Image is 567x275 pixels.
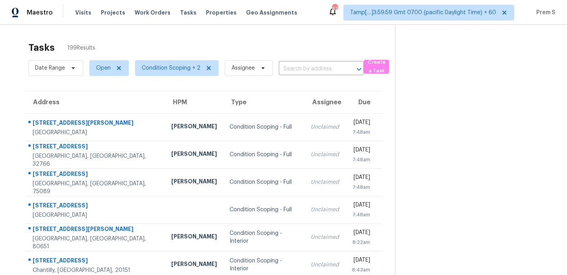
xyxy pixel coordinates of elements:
div: Unclaimed [311,151,339,159]
div: [PERSON_NAME] [171,177,217,187]
div: [STREET_ADDRESS][PERSON_NAME] [33,225,159,235]
div: [STREET_ADDRESS][PERSON_NAME] [33,119,159,129]
th: Assignee [304,91,345,113]
span: Create a Task [368,58,385,76]
div: [DATE] [352,256,370,266]
div: [GEOGRAPHIC_DATA], [GEOGRAPHIC_DATA], 32766 [33,152,159,168]
div: Unclaimed [311,206,339,214]
div: [STREET_ADDRESS] [33,142,159,152]
div: Condition Scoping - Full [230,123,298,131]
div: Unclaimed [311,123,339,131]
span: Tasks [180,10,196,15]
span: Condition Scoping + 2 [142,64,200,72]
span: Work Orders [135,9,170,17]
span: Date Range [35,64,65,72]
div: 7:48am [352,156,370,164]
span: Maestro [27,9,53,17]
div: Chantilly, [GEOGRAPHIC_DATA], 20151 [33,266,159,274]
div: [STREET_ADDRESS] [33,170,159,180]
h2: Tasks [28,44,55,52]
div: [DATE] [352,146,370,156]
div: Condition Scoping - Full [230,178,298,186]
div: [DATE] [352,229,370,238]
div: [GEOGRAPHIC_DATA], [GEOGRAPHIC_DATA], 80651 [33,235,159,251]
span: Open [96,64,111,72]
div: Unclaimed [311,233,339,241]
span: Visits [75,9,91,17]
th: Type [223,91,304,113]
div: [PERSON_NAME] [171,122,217,132]
div: [DATE] [352,118,370,128]
input: Search by address [279,63,342,75]
div: Condition Scoping - Full [230,206,298,214]
span: Projects [101,9,125,17]
button: Create a Task [364,60,389,74]
div: [PERSON_NAME] [171,233,217,242]
span: 199 Results [67,44,95,52]
span: Assignee [232,64,255,72]
span: Geo Assignments [246,9,297,17]
div: 7:48am [352,183,370,191]
div: [GEOGRAPHIC_DATA] [33,129,159,137]
span: Tamp[…]3:59:59 Gmt 0700 (pacific Daylight Time) + 60 [350,9,496,17]
div: [DATE] [352,173,370,183]
th: HPM [165,91,223,113]
div: 612 [332,5,337,13]
th: Due [345,91,382,113]
div: 7:48am [352,128,370,136]
div: [PERSON_NAME] [171,150,217,160]
div: [GEOGRAPHIC_DATA] [33,211,159,219]
span: Properties [206,9,237,17]
div: Condition Scoping - Full [230,151,298,159]
div: Unclaimed [311,178,339,186]
div: 8:43am [352,266,370,274]
div: Condition Scoping - Interior [230,229,298,245]
div: Unclaimed [311,261,339,269]
div: Condition Scoping - Interior [230,257,298,273]
div: [GEOGRAPHIC_DATA], [GEOGRAPHIC_DATA], 75089 [33,180,159,196]
span: Prem S [533,9,555,17]
th: Address [25,91,165,113]
div: [STREET_ADDRESS] [33,257,159,266]
div: 7:48am [352,211,370,219]
button: Open [354,64,365,75]
div: [PERSON_NAME] [171,260,217,270]
div: [DATE] [352,201,370,211]
div: 8:22am [352,238,370,246]
div: [STREET_ADDRESS] [33,201,159,211]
